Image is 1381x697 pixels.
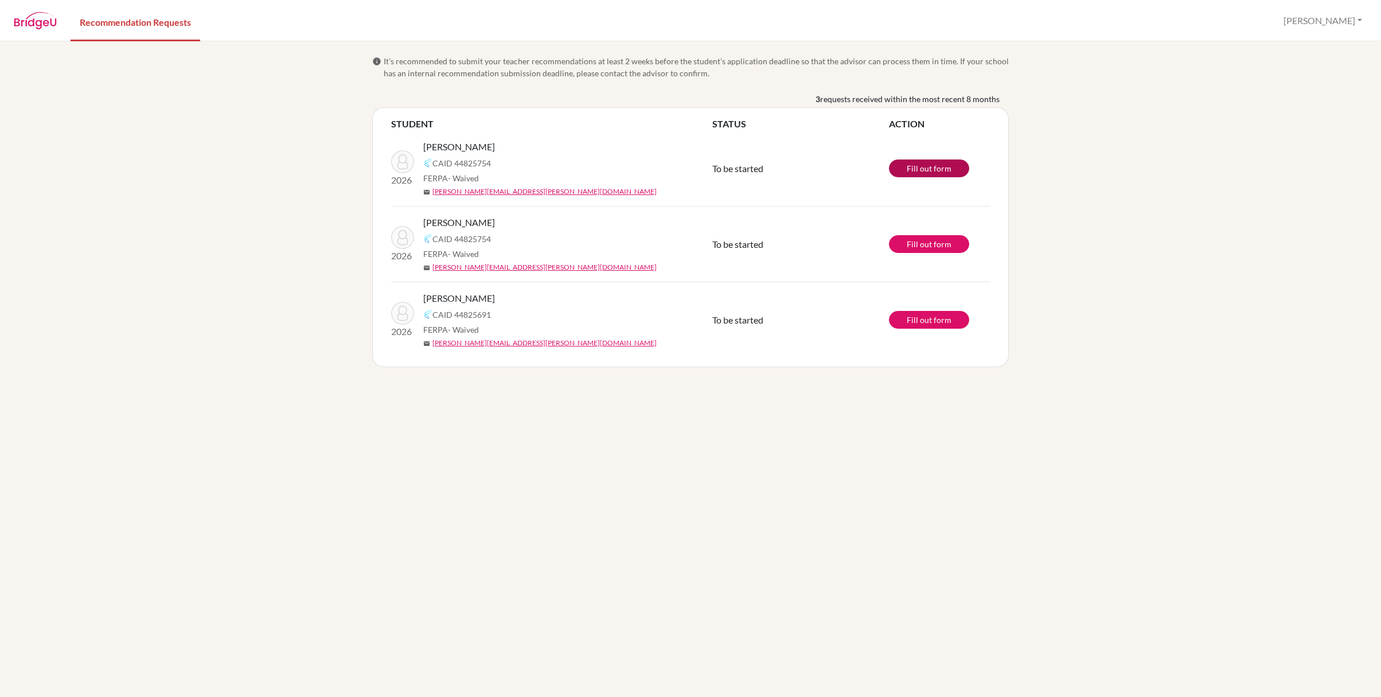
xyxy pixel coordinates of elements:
p: 2026 [391,173,414,187]
span: mail [423,264,430,271]
span: FERPA [423,324,479,336]
span: - Waived [448,249,479,259]
a: Fill out form [889,311,969,329]
span: - Waived [448,173,479,183]
img: Common App logo [423,158,432,168]
span: - Waived [448,325,479,334]
a: Recommendation Requests [71,2,200,41]
b: 3 [816,93,820,105]
th: ACTION [889,117,990,131]
span: To be started [712,163,763,174]
a: [PERSON_NAME][EMAIL_ADDRESS][PERSON_NAME][DOMAIN_NAME] [432,262,657,272]
a: [PERSON_NAME][EMAIL_ADDRESS][PERSON_NAME][DOMAIN_NAME] [432,338,657,348]
span: info [372,57,381,66]
span: FERPA [423,172,479,184]
a: [PERSON_NAME][EMAIL_ADDRESS][PERSON_NAME][DOMAIN_NAME] [432,186,657,197]
img: Common App logo [423,234,432,243]
span: mail [423,340,430,347]
a: Fill out form [889,159,969,177]
span: CAID 44825691 [432,309,491,321]
span: It’s recommended to submit your teacher recommendations at least 2 weeks before the student’s app... [384,55,1009,79]
img: Ordaz, Sarah [391,150,414,173]
span: To be started [712,239,763,250]
span: CAID 44825754 [432,157,491,169]
th: STATUS [712,117,889,131]
span: [PERSON_NAME] [423,140,495,154]
th: STUDENT [391,117,712,131]
img: BridgeU logo [14,12,57,29]
button: [PERSON_NAME] [1278,10,1367,32]
span: [PERSON_NAME] [423,216,495,229]
img: Ordaz, Sarah [391,226,414,249]
p: 2026 [391,325,414,338]
span: FERPA [423,248,479,260]
img: Common App logo [423,310,432,319]
a: Fill out form [889,235,969,253]
img: de Verteuil, Cameron [391,302,414,325]
span: [PERSON_NAME] [423,291,495,305]
span: CAID 44825754 [432,233,491,245]
span: To be started [712,314,763,325]
span: mail [423,189,430,196]
p: 2026 [391,249,414,263]
span: requests received within the most recent 8 months [820,93,1000,105]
